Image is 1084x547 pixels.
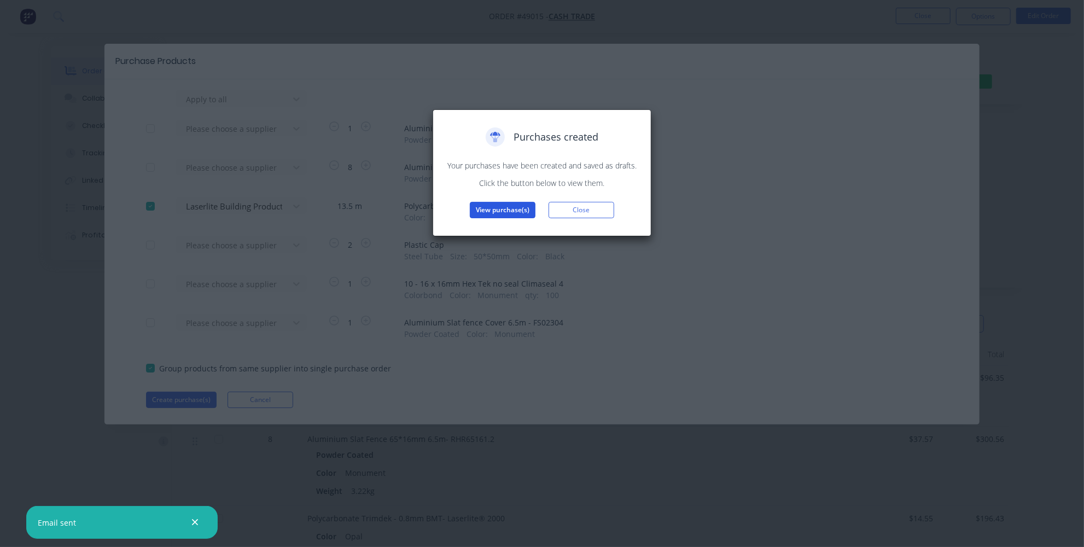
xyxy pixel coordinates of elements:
button: Close [549,202,614,218]
div: Email sent [38,517,76,528]
p: Your purchases have been created and saved as drafts. [444,160,640,171]
span: Purchases created [514,130,598,144]
button: View purchase(s) [470,202,535,218]
p: Click the button below to view them. [444,177,640,189]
